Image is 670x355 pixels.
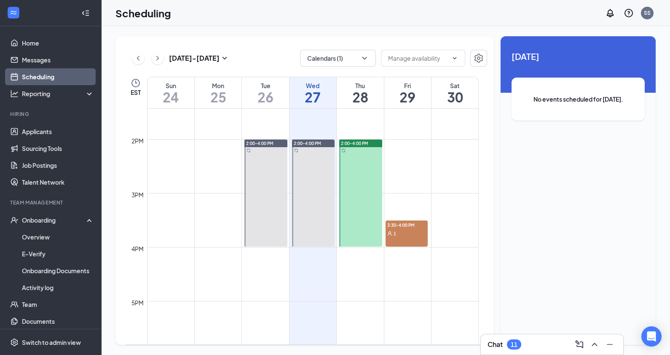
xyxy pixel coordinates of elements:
[431,81,478,90] div: Sat
[641,326,662,347] div: Open Intercom Messenger
[147,90,194,104] h1: 24
[22,245,94,262] a: E-Verify
[22,51,94,68] a: Messages
[22,68,94,85] a: Scheduling
[10,110,92,118] div: Hiring
[289,81,336,90] div: Wed
[220,53,230,63] svg: SmallChevronDown
[22,89,94,98] div: Reporting
[512,50,645,63] span: [DATE]
[131,78,141,88] svg: Clock
[130,190,145,199] div: 3pm
[588,338,601,351] button: ChevronUp
[10,338,19,347] svg: Settings
[451,55,458,62] svg: ChevronDown
[386,221,428,229] span: 3:30-4:00 PM
[22,157,94,174] a: Job Postings
[22,216,87,224] div: Onboarding
[195,81,241,90] div: Mon
[337,90,383,104] h1: 28
[387,231,392,236] svg: User
[384,90,431,104] h1: 29
[131,88,141,97] span: EST
[300,50,376,67] button: Calendars (1)ChevronDown
[246,140,273,146] span: 2:00-4:00 PM
[130,136,145,145] div: 2pm
[289,90,336,104] h1: 27
[337,81,383,90] div: Thu
[384,77,431,108] a: August 29, 2025
[10,89,19,98] svg: Analysis
[247,148,251,153] svg: Sync
[195,77,241,108] a: August 25, 2025
[574,339,584,350] svg: ComposeMessage
[431,90,478,104] h1: 30
[337,77,383,108] a: August 28, 2025
[130,244,145,253] div: 4pm
[153,53,162,63] svg: ChevronRight
[134,53,142,63] svg: ChevronLeft
[130,298,145,307] div: 5pm
[22,296,94,313] a: Team
[22,313,94,330] a: Documents
[294,148,298,153] svg: Sync
[573,338,586,351] button: ComposeMessage
[81,9,90,17] svg: Collapse
[169,54,220,63] h3: [DATE] - [DATE]
[605,8,615,18] svg: Notifications
[147,81,194,90] div: Sun
[603,338,616,351] button: Minimize
[624,8,634,18] svg: QuestionInfo
[360,54,369,62] svg: ChevronDown
[431,77,478,108] a: August 30, 2025
[528,94,628,104] span: No events scheduled for [DATE].
[511,341,517,348] div: 11
[9,8,18,17] svg: WorkstreamLogo
[195,90,241,104] h1: 25
[10,216,19,224] svg: UserCheck
[644,9,651,16] div: SS
[22,262,94,279] a: Onboarding Documents
[22,279,94,296] a: Activity log
[22,229,94,245] a: Overview
[289,77,336,108] a: August 27, 2025
[22,35,94,51] a: Home
[341,148,346,153] svg: Sync
[341,140,368,146] span: 2:00-4:00 PM
[384,81,431,90] div: Fri
[242,77,289,108] a: August 26, 2025
[605,339,615,350] svg: Minimize
[22,338,81,347] div: Switch to admin view
[147,77,194,108] a: August 24, 2025
[590,339,600,350] svg: ChevronUp
[22,140,94,157] a: Sourcing Tools
[10,199,92,206] div: Team Management
[22,123,94,140] a: Applicants
[474,53,484,63] svg: Settings
[22,174,94,191] a: Talent Network
[242,81,289,90] div: Tue
[242,90,289,104] h1: 26
[394,231,396,237] span: 1
[294,140,321,146] span: 2:00-4:00 PM
[488,340,503,349] h3: Chat
[470,50,487,67] button: Settings
[115,6,171,20] h1: Scheduling
[151,52,164,65] button: ChevronRight
[388,54,448,63] input: Manage availability
[132,52,145,65] button: ChevronLeft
